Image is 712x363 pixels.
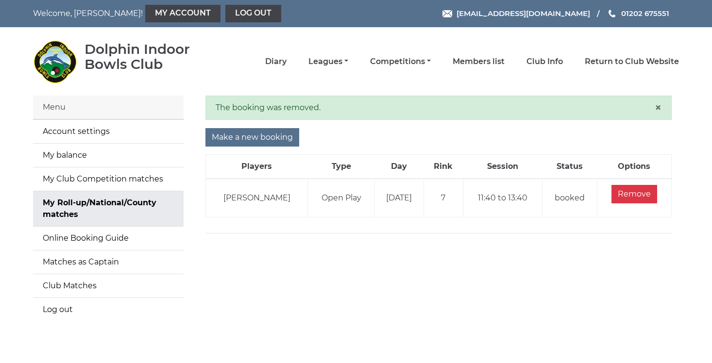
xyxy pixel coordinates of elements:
[375,155,424,179] th: Day
[206,179,308,217] td: [PERSON_NAME]
[424,155,463,179] th: Rink
[442,8,590,19] a: Email [EMAIL_ADDRESS][DOMAIN_NAME]
[205,96,672,120] div: The booking was removed.
[33,191,184,226] a: My Roll-up/National/County matches
[375,179,424,217] td: [DATE]
[611,185,657,203] input: Remove
[308,155,375,179] th: Type
[265,56,287,67] a: Diary
[463,155,542,179] th: Session
[655,100,661,115] span: ×
[597,155,671,179] th: Options
[370,56,431,67] a: Competitions
[33,250,184,274] a: Matches as Captain
[463,179,542,217] td: 11:40 to 13:40
[205,128,299,147] input: Make a new booking
[457,9,590,18] span: [EMAIL_ADDRESS][DOMAIN_NAME]
[33,5,294,22] nav: Welcome, [PERSON_NAME]!
[145,5,220,22] a: My Account
[85,42,218,72] div: Dolphin Indoor Bowls Club
[542,155,597,179] th: Status
[33,274,184,297] a: Club Matches
[442,10,452,17] img: Email
[308,179,375,217] td: Open Play
[542,179,597,217] td: booked
[33,96,184,119] div: Menu
[453,56,505,67] a: Members list
[206,155,308,179] th: Players
[225,5,281,22] a: Log out
[33,144,184,167] a: My balance
[33,120,184,143] a: Account settings
[424,179,463,217] td: 7
[609,10,615,17] img: Phone us
[526,56,563,67] a: Club Info
[33,298,184,321] a: Log out
[33,40,77,83] img: Dolphin Indoor Bowls Club
[621,9,669,18] span: 01202 675551
[308,56,348,67] a: Leagues
[33,227,184,250] a: Online Booking Guide
[655,102,661,114] button: Close
[607,8,669,19] a: Phone us 01202 675551
[585,56,679,67] a: Return to Club Website
[33,167,184,191] a: My Club Competition matches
